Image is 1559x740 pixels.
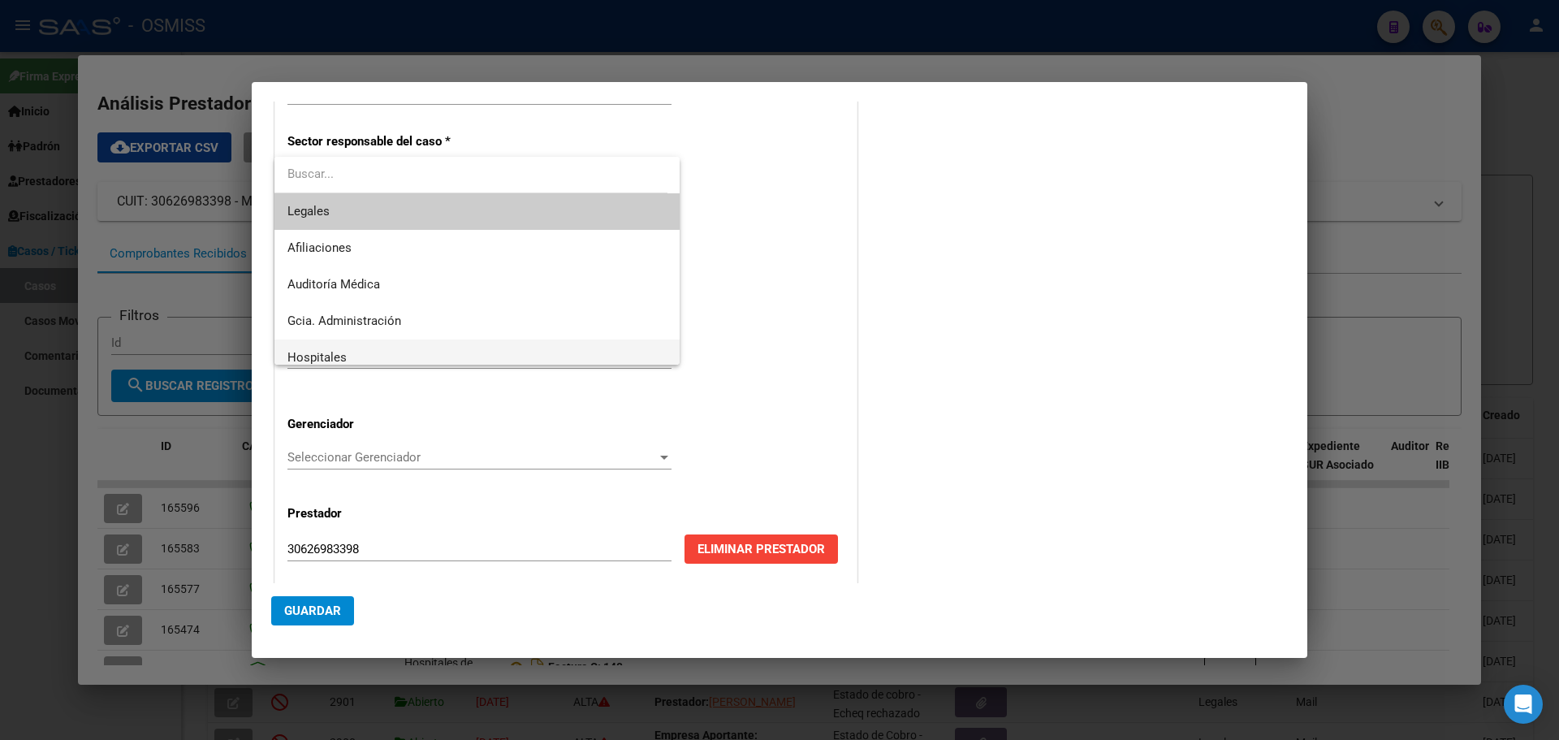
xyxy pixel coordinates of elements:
span: Gcia. Administración [287,314,401,328]
span: Auditoría Médica [287,277,380,292]
span: Legales [287,204,330,219]
span: Hospitales [287,350,347,365]
input: dropdown search [274,156,667,193]
span: Afiliaciones [287,240,352,255]
div: Open Intercom Messenger [1504,685,1543,724]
